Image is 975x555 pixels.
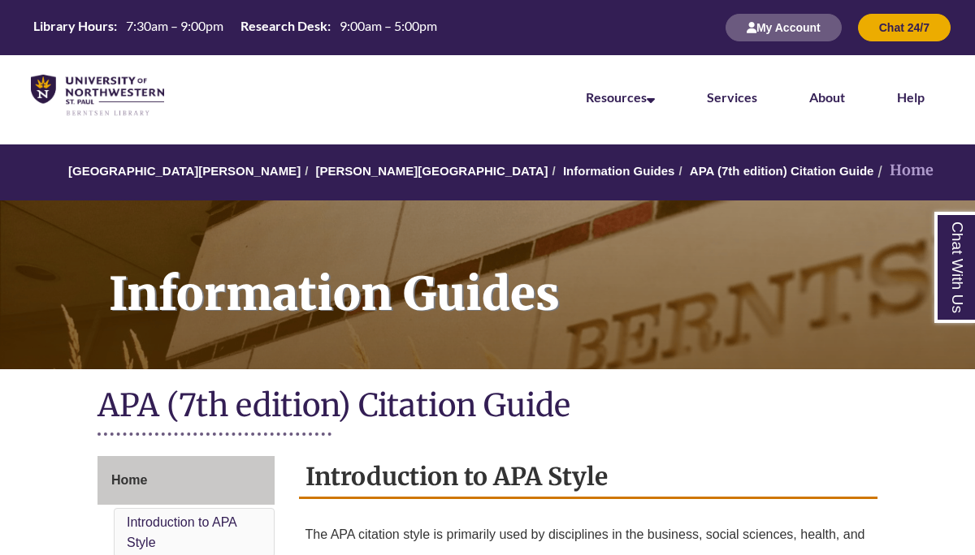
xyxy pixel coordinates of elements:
th: Research Desk: [234,17,333,35]
a: [PERSON_NAME][GEOGRAPHIC_DATA] [315,164,548,178]
li: Home [873,159,934,183]
a: Services [707,89,757,105]
button: Chat 24/7 [858,14,951,41]
a: Resources [586,89,655,105]
a: Chat 24/7 [858,20,951,34]
h1: Information Guides [91,200,975,348]
a: APA (7th edition) Citation Guide [690,164,874,178]
a: Home [97,456,275,505]
a: About [809,89,845,105]
a: Help [897,89,925,105]
img: UNWSP Library Logo [31,75,164,117]
h1: APA (7th edition) Citation Guide [97,385,877,428]
a: Introduction to APA Style [127,515,236,550]
span: Home [111,473,147,487]
th: Library Hours: [27,17,119,35]
span: 9:00am – 5:00pm [340,18,437,33]
button: My Account [726,14,842,41]
a: Hours Today [27,17,444,39]
a: My Account [726,20,842,34]
span: 7:30am – 9:00pm [126,18,223,33]
table: Hours Today [27,17,444,37]
h2: Introduction to APA Style [299,456,878,499]
a: Information Guides [563,164,675,178]
a: [GEOGRAPHIC_DATA][PERSON_NAME] [68,164,301,178]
